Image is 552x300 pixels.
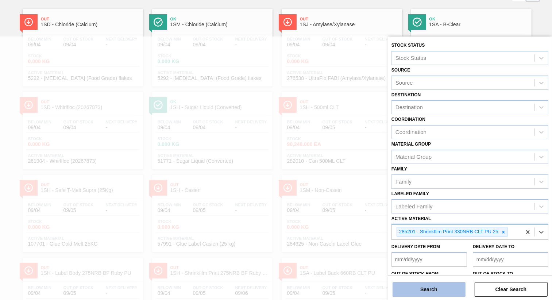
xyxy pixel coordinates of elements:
[41,22,139,27] span: 1SD - Chloride (Calcium)
[24,18,33,27] img: Ícone
[391,252,467,267] input: mm/dd/yyyy
[170,22,269,27] span: 1SM - Chloride (Calcium)
[429,22,528,27] span: 1SA - B-Clear
[391,43,425,48] label: Stock Status
[406,4,535,86] a: ÍconeOk1SA - B-ClearBelow Min09/04Out Of Stock09/04Next Delivery-Stock0.000 KGActive Material2847...
[391,68,410,73] label: Source
[391,244,440,249] label: Delivery Date from
[473,252,548,267] input: mm/dd/yyyy
[391,92,421,97] label: Destination
[395,104,423,111] div: Destination
[395,55,426,61] div: Stock Status
[395,203,433,209] div: Labeled Family
[397,227,499,236] div: 285201 - Shrinkflim Print 330NRB CLT PU 25
[147,4,276,86] a: ÍconeOk1SM - Chloride (Calcium)Below Min09/04Out Of Stock09/04Next Delivery-Stock0.000 KGActive M...
[276,4,406,86] a: ÍconeOut1SJ - Amylase/XylanaseBelow Min09/04Out Of Stock09/04Next Delivery-Stock0.000 KGActive Ma...
[300,22,398,27] span: 1SJ - Amylase/Xylanase
[170,17,269,21] span: Ok
[17,4,147,86] a: ÍconeOut1SD - Chloride (Calcium)Below Min09/04Out Of Stock09/04Next Delivery-Stock0.000 KGActive ...
[413,18,422,27] img: Ícone
[395,129,426,135] div: Coordination
[154,18,163,27] img: Ícone
[391,117,425,122] label: Coordination
[391,142,431,147] label: Material Group
[391,271,439,276] label: Out of Stock from
[473,271,513,276] label: Out of Stock to
[391,166,407,172] label: Family
[300,17,398,21] span: Out
[395,154,432,160] div: Material Group
[395,80,413,86] div: Source
[395,178,412,185] div: Family
[391,216,431,221] label: Active Material
[391,191,429,196] label: Labeled Family
[473,244,514,249] label: Delivery Date to
[41,17,139,21] span: Out
[283,18,292,27] img: Ícone
[429,17,528,21] span: Ok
